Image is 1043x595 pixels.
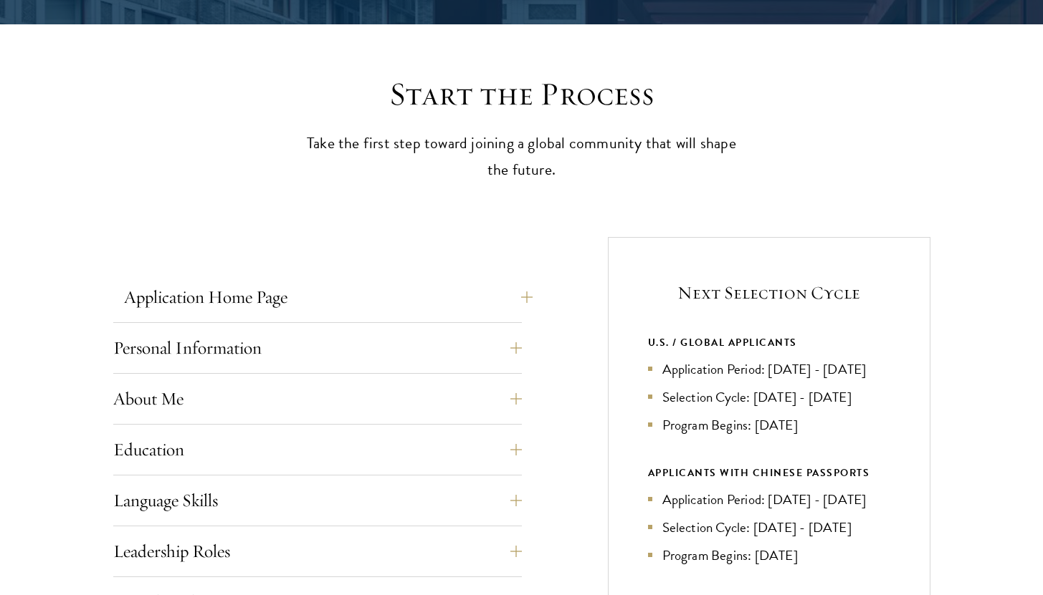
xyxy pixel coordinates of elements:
[648,489,890,510] li: Application Period: [DATE] - [DATE]
[113,483,522,518] button: Language Skills
[648,464,890,482] div: APPLICANTS WITH CHINESE PASSPORTS
[124,280,533,314] button: Application Home Page
[648,334,890,352] div: U.S. / GLOBAL APPLICANTS
[300,130,744,183] p: Take the first step toward joining a global community that will shape the future.
[648,545,890,566] li: Program Begins: [DATE]
[648,387,890,407] li: Selection Cycle: [DATE] - [DATE]
[648,359,890,379] li: Application Period: [DATE] - [DATE]
[113,534,522,569] button: Leadership Roles
[113,331,522,365] button: Personal Information
[648,415,890,435] li: Program Begins: [DATE]
[113,432,522,467] button: Education
[300,74,744,115] h2: Start the Process
[648,517,890,538] li: Selection Cycle: [DATE] - [DATE]
[113,382,522,416] button: About Me
[648,281,890,305] h5: Next Selection Cycle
